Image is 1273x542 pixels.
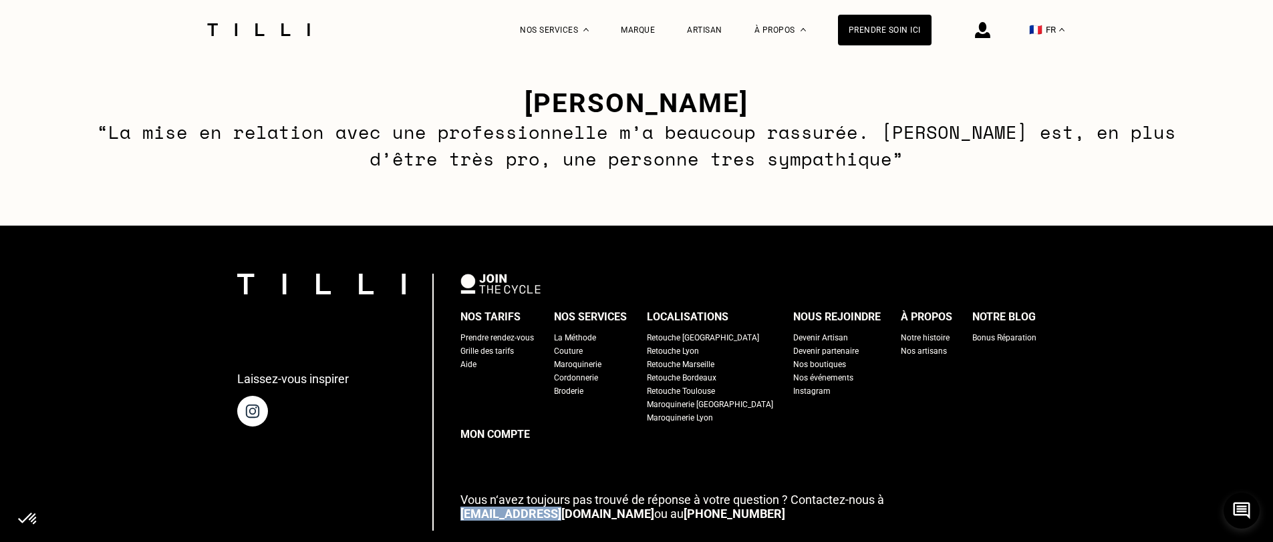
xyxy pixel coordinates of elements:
img: Menu déroulant [583,28,589,31]
a: Devenir Artisan [793,331,848,344]
a: Aide [460,358,476,371]
a: Artisan [687,25,722,35]
a: Retouche Lyon [647,344,699,358]
img: Menu déroulant à propos [801,28,806,31]
a: Grille des tarifs [460,344,514,358]
img: icône connexion [975,22,990,38]
div: À propos [901,307,952,327]
a: Retouche [GEOGRAPHIC_DATA] [647,331,759,344]
a: [PHONE_NUMBER] [684,507,785,521]
a: Broderie [554,384,583,398]
a: Couture [554,344,583,358]
a: Mon compte [460,425,1036,445]
a: Nos événements [793,371,853,384]
a: Nos artisans [901,344,947,358]
img: Logo du service de couturière Tilli [202,23,315,36]
a: Retouche Bordeaux [647,371,716,384]
img: logo Tilli [237,274,406,294]
a: Instagram [793,384,831,398]
div: Nos tarifs [460,307,521,327]
div: Nous rejoindre [793,307,881,327]
a: La Méthode [554,331,596,344]
a: Nos boutiques [793,358,846,371]
span: 🇫🇷 [1029,23,1042,36]
a: Bonus Réparation [972,331,1036,344]
p: “La mise en relation avec une professionnelle m’a beaucoup rassurée. [PERSON_NAME] est, en plus d... [91,119,1182,172]
a: Notre histoire [901,331,950,344]
a: Cordonnerie [554,371,598,384]
img: menu déroulant [1059,28,1065,31]
a: Maroquinerie Lyon [647,411,713,425]
a: Prendre soin ici [838,15,932,45]
img: page instagram de Tilli une retoucherie à domicile [237,396,268,427]
a: Maroquinerie [554,358,601,371]
a: Retouche Marseille [647,358,714,371]
p: ou au [460,493,1036,521]
a: Maroquinerie [GEOGRAPHIC_DATA] [647,398,773,411]
p: Laissez-vous inspirer [237,372,349,386]
img: logo Join The Cycle [460,274,541,294]
h3: [PERSON_NAME] [91,87,1182,119]
a: Retouche Toulouse [647,384,715,398]
a: Prendre rendez-vous [460,331,534,344]
a: Marque [621,25,655,35]
div: Nos services [554,307,627,327]
span: Vous n‘avez toujours pas trouvé de réponse à votre question ? Contactez-nous à [460,493,884,507]
div: Notre blog [972,307,1036,327]
a: Devenir partenaire [793,344,859,358]
a: [EMAIL_ADDRESS][DOMAIN_NAME] [460,507,654,521]
div: Localisations [647,307,728,327]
